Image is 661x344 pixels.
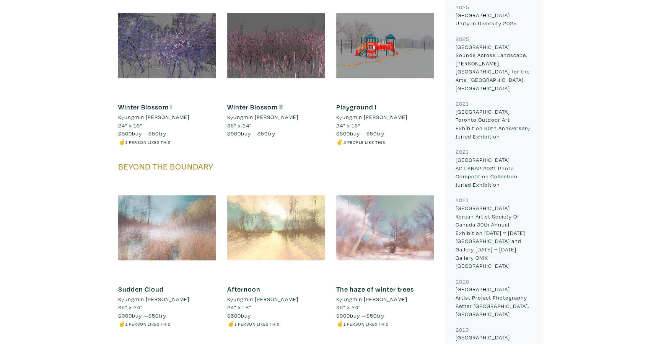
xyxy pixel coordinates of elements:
span: $50 [148,312,159,319]
p: [GEOGRAPHIC_DATA] Artist Project Photography Better [GEOGRAPHIC_DATA], [GEOGRAPHIC_DATA] [456,285,532,318]
a: Kyungmin [PERSON_NAME] [336,295,434,303]
span: 24" x 18" [336,122,360,129]
li: Kyungmin [PERSON_NAME] [336,113,407,121]
span: 24" x 18" [227,303,251,311]
span: $900 [227,130,241,137]
span: buy [227,312,251,319]
a: Winter Blossom II [227,103,283,111]
span: buy — try [336,312,384,319]
small: 1 person likes this [234,321,280,327]
p: [GEOGRAPHIC_DATA] Unity in Diversity 2025 [456,11,532,28]
span: $50 [148,130,159,137]
a: Kyungmin [PERSON_NAME] [118,295,216,303]
span: buy — try [118,130,166,137]
li: ✌️ [336,138,434,146]
span: buy — try [336,130,384,137]
small: 2025 [456,35,469,42]
a: Afternoon [227,285,260,293]
p: [GEOGRAPHIC_DATA] Toronto Outdoor Art Exhibition 60th Anniversary Juried Exhibition [456,108,532,140]
li: ☝️ [118,320,216,328]
small: 2020 [456,278,469,285]
small: 2025 [456,3,469,11]
li: Kyungmin [PERSON_NAME] [227,295,298,303]
small: 1 person likes this [344,321,389,327]
span: 36" x 24" [336,303,361,311]
li: ☝️ [227,320,325,328]
span: $600 [336,130,350,137]
span: 24" x 16" [118,122,142,129]
li: ☝️ [336,320,434,328]
span: $50 [366,130,377,137]
p: [GEOGRAPHIC_DATA] Korean Artist Society Of Canada 30th Annual Exhibition [DATE] ~ [DATE] [GEOGRAP... [456,204,532,270]
a: Playground I [336,103,377,111]
span: 36" x 24" [118,303,143,311]
a: Kyungmin [PERSON_NAME] [336,113,434,121]
li: Kyungmin [PERSON_NAME] [336,295,407,303]
span: buy — try [227,130,275,137]
small: 2021 [456,196,469,204]
small: 2 people like this [344,139,385,145]
span: $500 [118,130,132,137]
li: Kyungmin [PERSON_NAME] [118,295,189,303]
p: [GEOGRAPHIC_DATA] ACT SNAP 2021 Photo Competition Collection Juried Exhibition [456,156,532,189]
span: buy — try [118,312,166,319]
p: [GEOGRAPHIC_DATA] Sounds Across Landscape, [PERSON_NAME][GEOGRAPHIC_DATA] for the Arts, [GEOGRAPH... [456,43,532,93]
span: $50 [366,312,377,319]
small: 2021 [456,100,469,107]
span: $900 [336,312,350,319]
small: 2021 [456,148,469,155]
a: Sudden Cloud [118,285,164,293]
li: ☝️ [118,138,216,146]
li: Kyungmin [PERSON_NAME] [227,113,298,121]
span: $900 [118,312,132,319]
span: $50 [257,130,268,137]
h5: BEYOND THE BOUNDARY [118,161,434,172]
span: $600 [227,312,241,319]
a: Kyungmin [PERSON_NAME] [227,113,325,121]
a: Kyungmin [PERSON_NAME] [118,113,216,121]
small: 1 person likes this [125,139,171,145]
span: 36" x 24" [227,122,252,129]
a: Kyungmin [PERSON_NAME] [227,295,325,303]
small: 1 person likes this [125,321,171,327]
small: 2019 [456,326,469,333]
li: Kyungmin [PERSON_NAME] [118,113,189,121]
a: Winter Blossom I [118,103,172,111]
a: The haze of winter trees [336,285,414,293]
